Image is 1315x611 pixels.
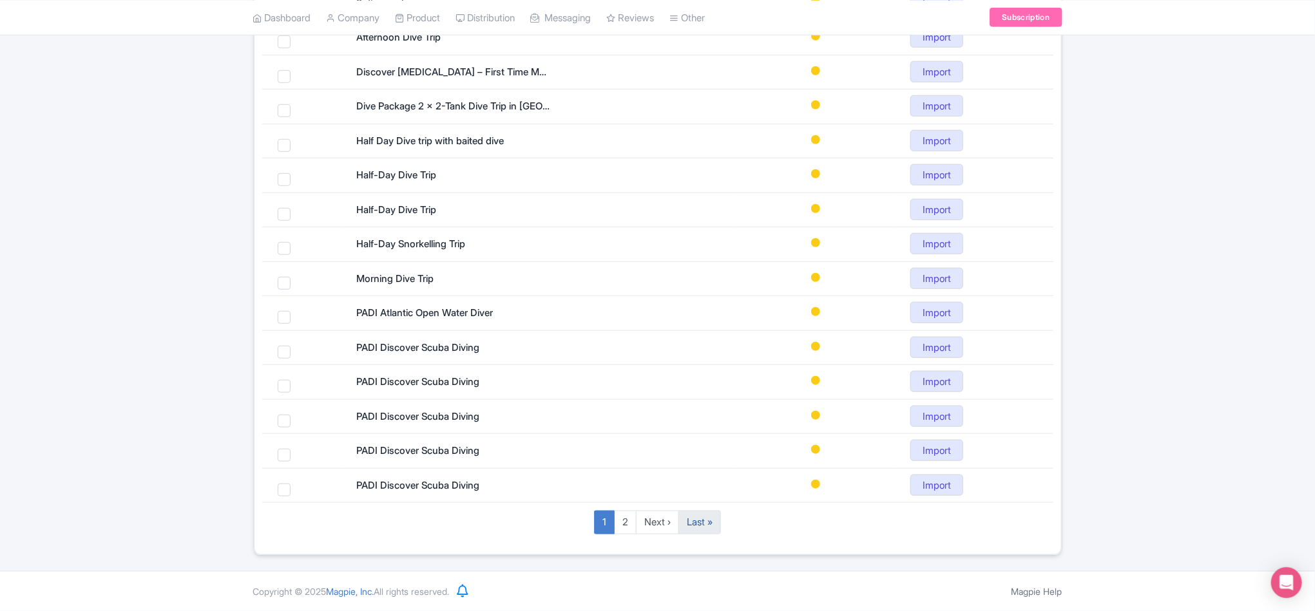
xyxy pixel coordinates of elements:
div: Dive Package 2 x 2-Tank Dive Trip in Cozumel [356,99,550,114]
a: Import [910,130,963,151]
div: Discover Scuba Diving – First Time Magic [356,65,550,80]
a: 2 [614,511,637,534]
a: Import [910,164,963,185]
a: Import [910,199,963,220]
a: Subscription [990,8,1062,27]
a: Import [910,233,963,254]
a: Import [910,61,963,82]
div: Copyright © 2025 All rights reserved. [245,585,457,598]
a: Import [910,26,963,48]
a: 1 [594,511,615,534]
div: PADI Discover Scuba Diving [356,409,550,424]
a: Last » [678,511,721,534]
div: Half-Day Dive Trip [356,168,550,183]
a: Next › [636,511,679,534]
div: Afternoon Dive Trip [356,30,550,45]
a: Import [910,302,963,323]
div: PADI Discover Scuba Diving [356,478,550,493]
div: Half-Day Dive Trip [356,203,550,218]
a: Import [910,406,963,427]
div: Open Intercom Messenger [1271,567,1302,598]
a: Import [910,95,963,117]
a: Magpie Help [1012,586,1062,597]
div: PADI Atlantic Open Water Diver [356,306,550,321]
span: Magpie, Inc. [327,586,374,597]
div: Morning Dive Trip [356,272,550,287]
a: Import [910,371,963,392]
div: PADI Discover Scuba Diving [356,444,550,458]
a: Import [910,475,963,496]
div: PADI Discover Scuba Diving [356,375,550,390]
a: Import [910,440,963,461]
div: Half-Day Snorkelling Trip [356,237,550,252]
a: Import [910,337,963,358]
div: PADI Discover Scuba Diving [356,341,550,355]
div: Half Day Dive trip with baited dive [356,134,550,149]
a: Import [910,268,963,289]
